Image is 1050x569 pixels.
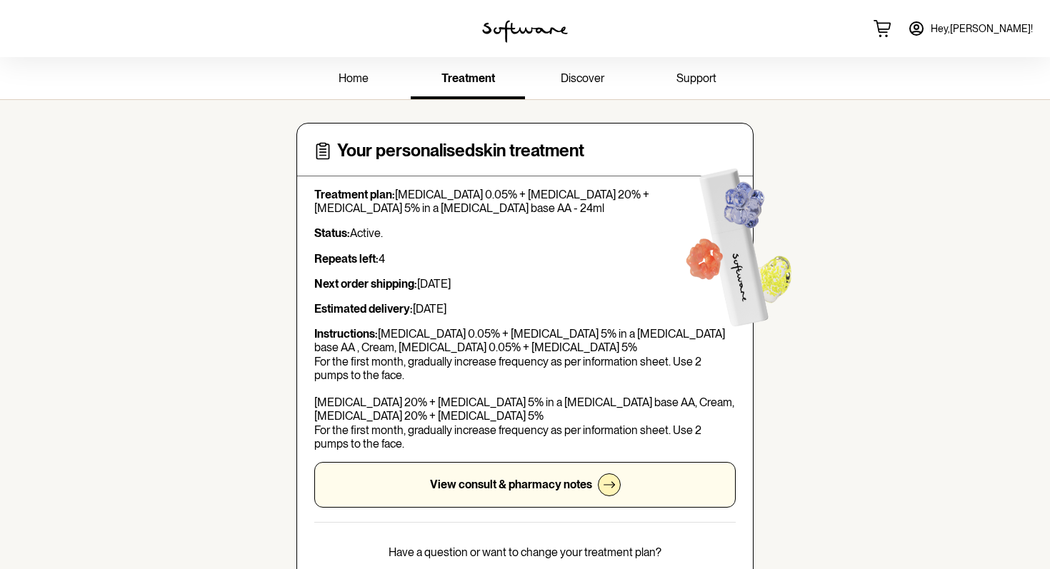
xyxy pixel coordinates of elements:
[430,478,592,491] p: View consult & pharmacy notes
[482,20,568,43] img: software logo
[561,71,604,85] span: discover
[314,302,413,316] strong: Estimated delivery:
[411,60,525,99] a: treatment
[314,226,736,240] p: Active.
[525,60,639,99] a: discover
[676,71,716,85] span: support
[931,23,1033,35] span: Hey, [PERSON_NAME] !
[389,545,661,559] p: Have a question or want to change your treatment plan?
[639,60,754,99] a: support
[314,327,378,341] strong: Instructions:
[314,277,417,291] strong: Next order shipping:
[314,252,379,266] strong: Repeats left:
[899,11,1041,46] a: Hey,[PERSON_NAME]!
[314,188,395,201] strong: Treatment plan:
[296,60,411,99] a: home
[314,327,736,450] p: [MEDICAL_DATA] 0.05% + [MEDICAL_DATA] 5% in a [MEDICAL_DATA] base AA , Cream, [MEDICAL_DATA] 0.05...
[314,226,350,240] strong: Status:
[314,188,736,215] p: [MEDICAL_DATA] 0.05% + [MEDICAL_DATA] 20% + [MEDICAL_DATA] 5% in a [MEDICAL_DATA] base AA - 24ml
[314,252,736,266] p: 4
[337,141,584,161] h4: Your personalised skin treatment
[339,71,369,85] span: home
[656,141,816,346] img: Software treatment bottle
[314,277,736,291] p: [DATE]
[314,302,736,316] p: [DATE]
[441,71,495,85] span: treatment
